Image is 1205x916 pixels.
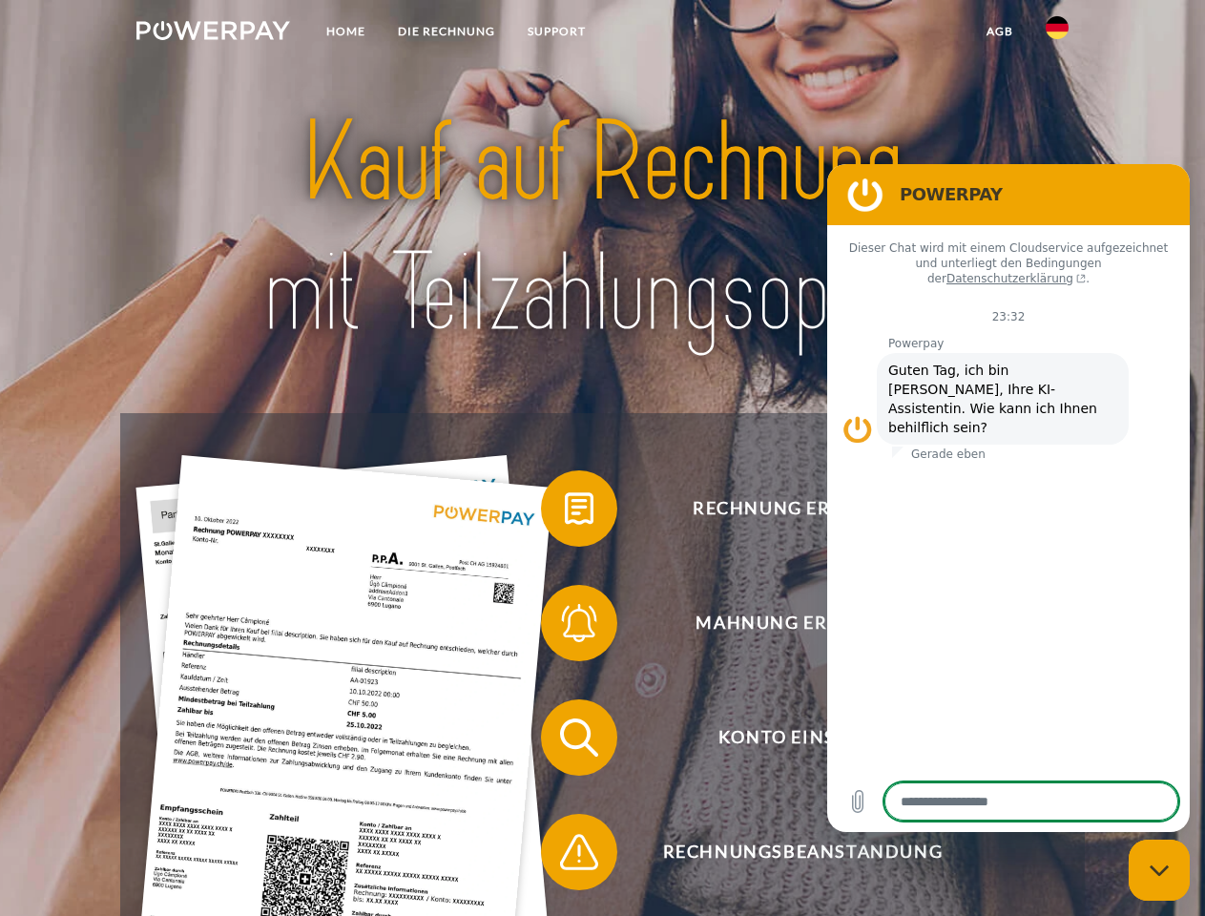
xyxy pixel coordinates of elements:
a: SUPPORT [511,14,602,49]
iframe: Messaging-Fenster [827,164,1190,832]
span: Rechnung erhalten? [569,470,1036,547]
img: de [1046,16,1069,39]
img: qb_bell.svg [555,599,603,647]
button: Konto einsehen [541,699,1037,776]
img: qb_bill.svg [555,485,603,532]
button: Rechnungsbeanstandung [541,814,1037,890]
button: Mahnung erhalten? [541,585,1037,661]
span: Konto einsehen [569,699,1036,776]
iframe: Schaltfläche zum Öffnen des Messaging-Fensters; Konversation läuft [1129,840,1190,901]
span: Rechnungsbeanstandung [569,814,1036,890]
button: Rechnung erhalten? [541,470,1037,547]
img: logo-powerpay-white.svg [136,21,290,40]
img: title-powerpay_de.svg [182,92,1023,365]
img: qb_search.svg [555,714,603,761]
a: agb [970,14,1029,49]
a: DIE RECHNUNG [382,14,511,49]
span: Mahnung erhalten? [569,585,1036,661]
img: qb_warning.svg [555,828,603,876]
a: Home [310,14,382,49]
